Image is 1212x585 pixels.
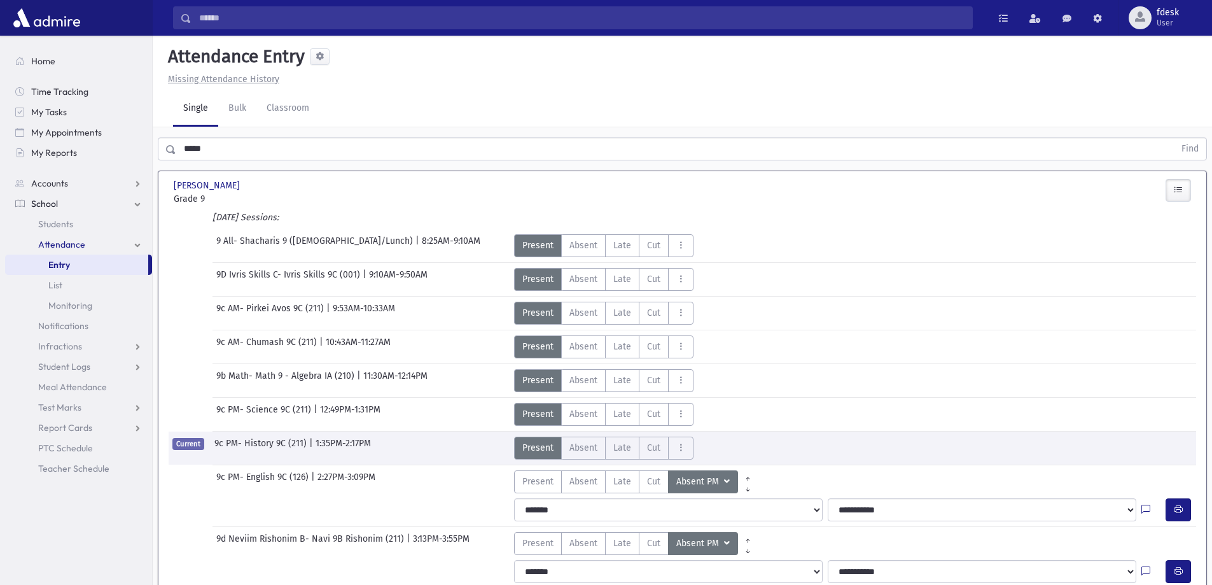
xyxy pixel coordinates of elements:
span: Absent [569,306,597,320]
span: Absent PM [676,537,721,551]
span: Late [613,272,631,286]
a: Classroom [256,91,319,127]
span: Grade 9 [174,192,333,206]
span: 2:27PM-3:09PM [317,470,375,493]
span: | [363,268,369,291]
a: My Appointments [5,122,152,143]
button: Absent PM [668,532,738,555]
a: Students [5,214,152,234]
span: | [319,335,326,358]
span: Monitoring [48,300,92,311]
span: Cut [647,441,660,455]
span: Absent [569,441,597,455]
div: AttTypes [514,403,693,426]
a: My Tasks [5,102,152,122]
a: Single [173,91,218,127]
span: 8:25AM-9:10AM [422,234,480,257]
a: Entry [5,255,148,275]
span: Present [522,374,554,387]
div: AttTypes [514,302,693,325]
span: 9d Neviim Rishonim B- Navi 9B Rishonim (211) [216,532,407,555]
a: Infractions [5,336,152,356]
span: Late [613,340,631,353]
span: 9D Ivris Skills C- Ivris Skills 9C (001) [216,268,363,291]
span: Late [613,475,631,488]
span: 10:43AM-11:27AM [326,335,391,358]
span: Home [31,55,55,67]
span: Present [522,537,554,550]
u: Missing Attendance History [168,74,279,85]
a: Missing Attendance History [163,74,279,85]
span: Attendance [38,239,85,250]
span: | [326,302,333,325]
a: Notifications [5,316,152,336]
span: Late [613,374,631,387]
span: Cut [647,306,660,320]
span: Present [522,340,554,353]
h5: Attendance Entry [163,46,305,67]
span: fdesk [1157,8,1179,18]
a: School [5,194,152,214]
span: School [31,198,58,209]
a: Report Cards [5,418,152,438]
span: 9c AM- Pirkei Avos 9C (211) [216,302,326,325]
span: Infractions [38,341,82,352]
div: AttTypes [514,268,693,291]
a: My Reports [5,143,152,163]
span: 9c AM- Chumash 9C (211) [216,335,319,358]
span: 9c PM- History 9C (211) [214,437,309,460]
a: Bulk [218,91,256,127]
span: Cut [647,272,660,286]
span: Cut [647,537,660,550]
span: Cut [647,407,660,421]
span: Test Marks [38,402,81,413]
div: AttTypes [514,335,693,358]
span: Late [613,306,631,320]
span: Absent [569,340,597,353]
span: | [314,403,320,426]
span: Student Logs [38,361,90,372]
span: My Appointments [31,127,102,138]
span: Cut [647,374,660,387]
span: Absent PM [676,475,721,489]
span: | [311,470,317,493]
div: AttTypes [514,437,693,460]
span: PTC Schedule [38,442,93,454]
a: Student Logs [5,356,152,377]
span: Absent [569,475,597,488]
span: Late [613,537,631,550]
span: Cut [647,340,660,353]
span: 11:30AM-12:14PM [363,369,428,392]
span: Notifications [38,320,88,332]
span: Present [522,239,554,252]
img: AdmirePro [10,5,83,31]
span: Report Cards [38,422,92,433]
span: Late [613,239,631,252]
span: Meal Attendance [38,381,107,393]
span: | [309,437,316,460]
span: User [1157,18,1179,28]
span: Current [172,438,204,450]
span: Accounts [31,178,68,189]
div: AttTypes [514,369,693,392]
a: Meal Attendance [5,377,152,397]
span: Present [522,407,554,421]
span: Teacher Schedule [38,463,109,474]
button: Absent PM [668,470,738,493]
input: Search [192,6,972,29]
span: Present [522,441,554,455]
a: Monitoring [5,295,152,316]
span: Late [613,441,631,455]
div: AttTypes [514,470,758,493]
span: Absent [569,239,597,252]
span: Students [38,218,73,230]
span: 3:13PM-3:55PM [413,532,470,555]
a: PTC Schedule [5,438,152,458]
div: AttTypes [514,532,758,555]
span: Absent [569,407,597,421]
span: 9b Math- Math 9 - Algebra IA (210) [216,369,357,392]
span: My Tasks [31,106,67,118]
span: 12:49PM-1:31PM [320,403,380,426]
span: Present [522,306,554,320]
span: 1:35PM-2:17PM [316,437,371,460]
